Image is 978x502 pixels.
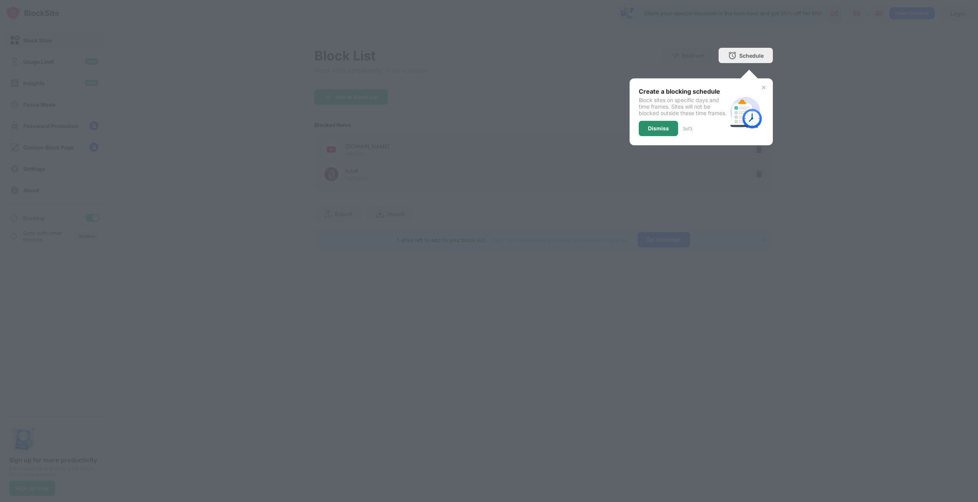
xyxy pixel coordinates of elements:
[683,126,692,132] div: 3 of 3
[639,88,727,95] div: Create a blocking schedule
[639,97,727,116] div: Block sites on specific days and time frames. Sites will not be blocked outside these time frames.
[739,52,764,59] div: Schedule
[727,94,764,130] img: schedule.svg
[648,125,669,132] div: Dismiss
[761,84,767,91] img: x-button.svg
